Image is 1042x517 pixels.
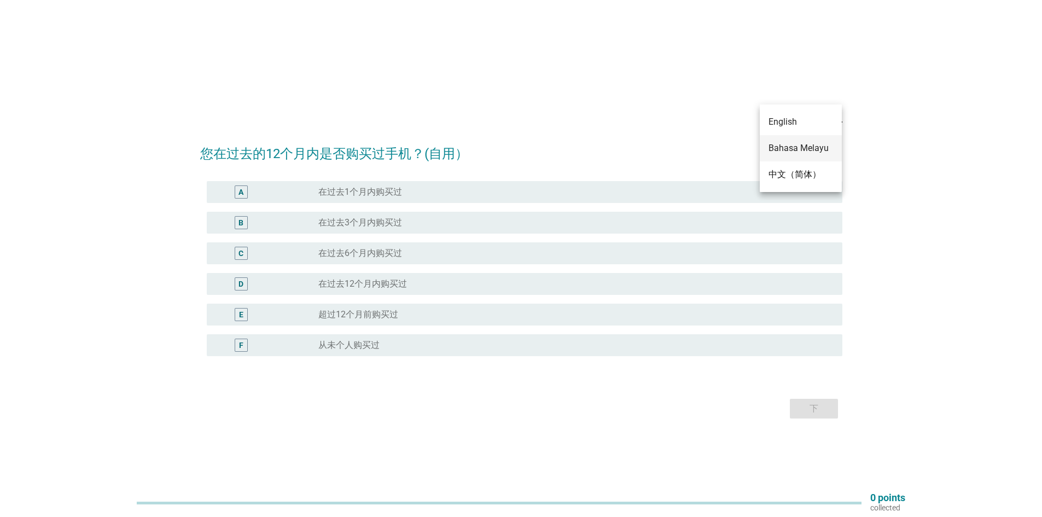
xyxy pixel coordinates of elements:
div: B [238,217,243,228]
div: F [239,339,243,351]
label: 在过去1个月内购买过 [318,187,402,197]
div: A [238,186,243,197]
label: 超过12个月前购买过 [318,309,398,320]
div: Bahasa Melayu [769,142,833,155]
label: 在过去12个月内购买过 [318,278,407,289]
label: 从未个人购买过 [318,340,380,351]
h2: 您在过去的12个月内是否购买过手机？(自用） [200,133,842,164]
i: arrow_drop_down [829,107,842,120]
div: C [238,247,243,259]
div: E [239,309,243,320]
label: 在过去3个月内购买过 [318,217,402,228]
p: 0 points [870,493,905,503]
div: D [238,278,243,289]
div: English [769,115,833,129]
label: 在过去6个月内购买过 [318,248,402,259]
div: 中文（简体） [769,168,833,181]
p: collected [870,503,905,513]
